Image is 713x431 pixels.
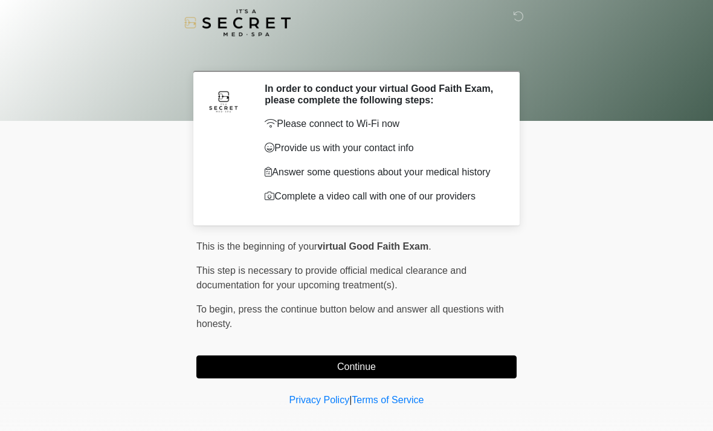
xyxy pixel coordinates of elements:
h1: ‎ ‎ [187,44,526,66]
span: . [428,241,431,251]
strong: virtual Good Faith Exam [317,241,428,251]
span: This is the beginning of your [196,241,317,251]
a: Terms of Service [352,395,424,405]
h2: In order to conduct your virtual Good Faith Exam, please complete the following steps: [265,83,498,106]
button: Continue [196,355,517,378]
span: To begin, [196,304,238,314]
a: | [349,395,352,405]
p: Answer some questions about your medical history [265,165,498,180]
span: This step is necessary to provide official medical clearance and documentation for your upcoming ... [196,265,466,290]
img: It's A Secret Med Spa Logo [184,9,291,36]
p: Provide us with your contact info [265,141,498,155]
span: press the continue button below and answer all questions with honesty. [196,304,504,329]
p: Complete a video call with one of our providers [265,189,498,204]
img: Agent Avatar [205,83,242,119]
a: Privacy Policy [289,395,350,405]
p: Please connect to Wi-Fi now [265,117,498,131]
